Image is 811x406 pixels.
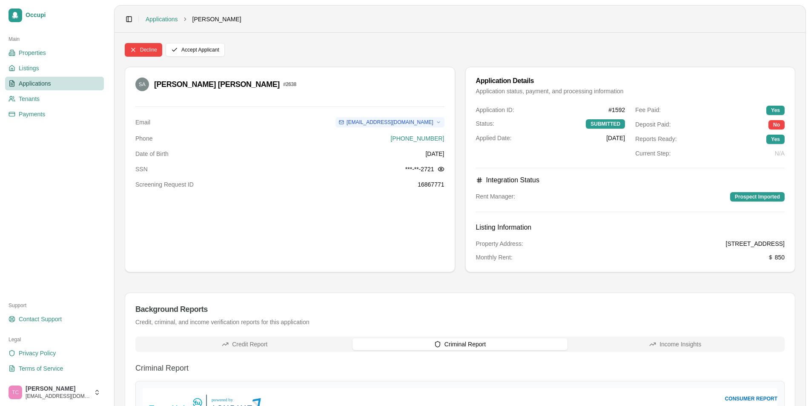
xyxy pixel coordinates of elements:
span: N/A [775,150,785,157]
span: Privacy Policy [19,349,56,357]
button: Criminal Report [352,338,568,350]
dt: Screening Request ID [135,180,194,189]
span: Applied Date: [476,134,512,142]
h4: Integration Status [476,175,785,185]
span: [STREET_ADDRESS] [726,239,785,248]
a: Contact Support [5,312,104,326]
span: [DATE] [606,134,625,142]
button: Income Insights [567,338,783,350]
a: Terms of Service [5,362,104,375]
span: Monthly Rent: [476,253,513,262]
img: Trudy Childers [9,386,22,399]
div: Yes [766,106,785,115]
a: Listings [5,61,104,75]
span: Tenants [19,95,40,103]
div: Application Details [476,78,785,84]
a: Privacy Policy [5,346,104,360]
div: SUBMITTED [586,119,625,129]
span: Listings [19,64,39,72]
div: Application status, payment, and processing information [476,87,785,95]
dt: Email [135,118,150,127]
span: Status: [476,119,495,129]
dt: Phone [135,134,152,143]
span: Payments [19,110,45,118]
div: No [768,120,785,130]
span: Contact Support [19,315,62,323]
div: Yes [766,135,785,144]
div: Main [5,32,104,46]
div: Background Reports [135,303,785,315]
span: # 1592 [608,106,625,114]
dd: [DATE] [425,150,444,158]
div: Credit, criminal, and income verification reports for this application [135,318,785,326]
dt: SSN [135,165,148,173]
a: [PHONE_NUMBER] [390,135,444,142]
span: # 2638 [283,81,296,88]
h4: Listing Information [476,222,785,233]
div: Prospect Imported [730,192,785,202]
span: Properties [19,49,46,57]
a: Payments [5,107,104,121]
p: CONSUMER REPORT [460,395,778,403]
span: [PERSON_NAME] [192,15,241,23]
button: Decline [125,43,162,57]
div: Legal [5,333,104,346]
div: Support [5,299,104,312]
a: Tenants [5,92,104,106]
span: [EMAIL_ADDRESS][DOMAIN_NAME] [26,393,90,400]
a: Applications [146,15,178,23]
span: Applications [19,79,51,88]
button: Accept Applicant [166,43,225,57]
span: Occupi [26,12,100,19]
a: Properties [5,46,104,60]
span: Application ID: [476,106,514,114]
span: [EMAIL_ADDRESS][DOMAIN_NAME] [347,119,433,126]
span: 16867771 [418,181,444,188]
h3: Criminal Report [135,362,785,374]
span: Fee Paid: [635,106,661,115]
span: Terms of Service [19,364,63,373]
a: Occupi [5,5,104,26]
nav: breadcrumb [146,15,241,23]
span: [PERSON_NAME] [26,385,90,393]
span: Property Address: [476,239,523,248]
img: Sherita Armstrong [135,78,149,91]
span: [PERSON_NAME] [PERSON_NAME] [154,78,280,90]
button: Credit Report [137,338,352,350]
tspan: powered by [212,397,233,402]
span: Current Step: [635,149,671,158]
span: Reports Ready: [635,135,676,144]
a: Applications [5,77,104,90]
span: Deposit Paid: [635,120,671,130]
span: 850 [768,253,785,262]
dt: Date of Birth [135,150,169,158]
span: Rent Manager: [476,192,516,202]
button: Trudy Childers[PERSON_NAME][EMAIL_ADDRESS][DOMAIN_NAME] [5,382,104,403]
